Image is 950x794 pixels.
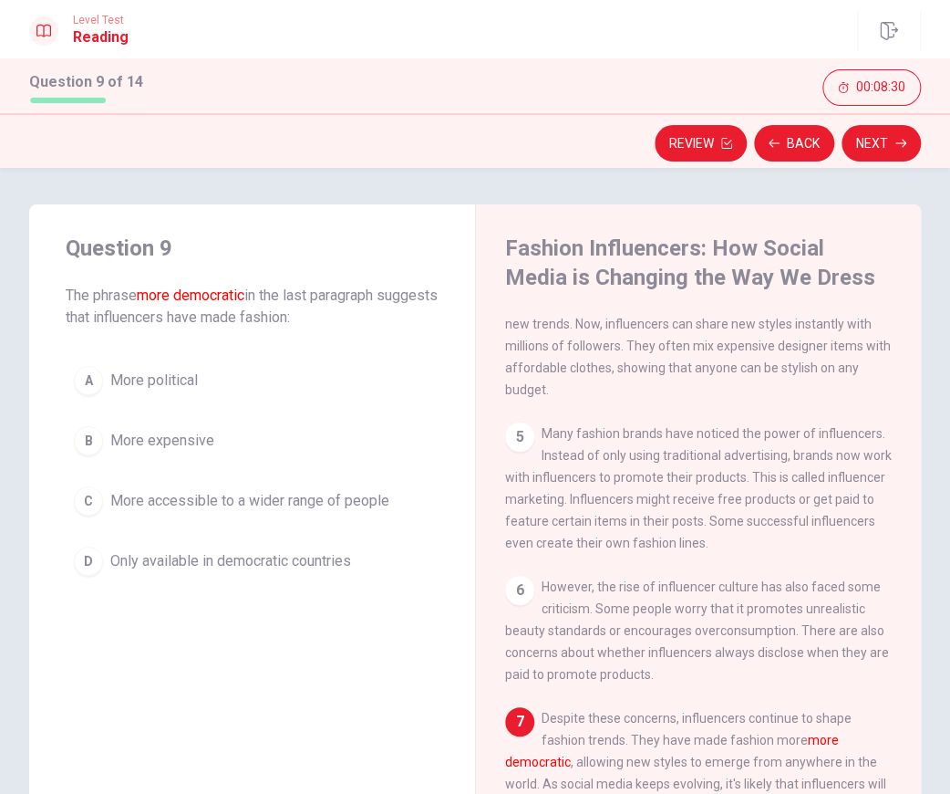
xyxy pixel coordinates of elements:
button: Next [842,125,921,162]
button: AMore political [66,358,439,403]
h1: Question 9 of 14 [29,71,146,93]
div: 7 [505,707,534,737]
div: B [74,426,103,455]
span: More political [110,370,198,392]
font: more democratic [137,287,244,304]
div: D [74,547,103,576]
div: 5 [505,423,534,452]
span: Only available in democratic countries [110,550,351,572]
h4: Question 9 [66,234,439,263]
button: 00:08:30 [822,69,921,106]
span: However, the rise of influencer culture has also faced some criticism. Some people worry that it ... [505,580,889,682]
div: A [74,366,103,395]
span: The phrase in the last paragraph suggests that influencers have made fashion: [66,285,439,329]
div: 6 [505,576,534,605]
button: BMore expensive [66,418,439,464]
button: Review [655,125,747,162]
h4: Fashion Influencers: How Social Media is Changing the Way We Dress [505,234,887,292]
span: Many fashion brands have noticed the power of influencers. Instead of only using traditional adve... [505,426,892,550]
span: 00:08:30 [856,80,905,95]
div: C [74,486,103,516]
button: DOnly available in democratic countries [66,538,439,584]
h1: Reading [73,26,129,48]
button: CMore accessible to a wider range of people [66,478,439,524]
button: Back [754,125,834,162]
span: More expensive [110,430,214,452]
span: More accessible to a wider range of people [110,490,389,512]
span: Level Test [73,14,129,26]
